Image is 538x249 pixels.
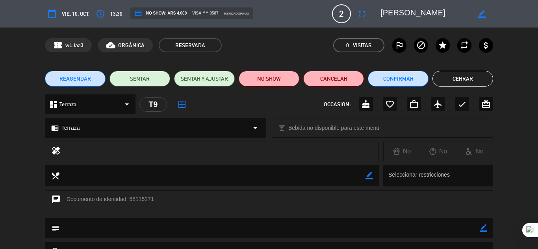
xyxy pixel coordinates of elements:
[65,41,83,50] span: wLJaa3
[62,9,89,18] span: vie. 10, oct.
[416,41,426,50] i: block
[51,124,59,132] i: chrome_reader_mode
[106,41,115,50] i: cloud_done
[409,100,419,109] i: work_outline
[460,41,469,50] i: repeat
[109,71,170,87] button: SENTAR
[250,123,260,133] i: arrow_drop_down
[395,41,404,50] i: outlined_flag
[177,100,187,109] i: border_all
[134,9,142,17] i: credit_card
[118,41,145,50] span: ORGÁNICA
[324,100,351,109] span: OCCASION:
[239,71,299,87] button: NO SHOW
[457,100,467,109] i: check
[134,9,187,17] span: NO SHOW: ARS 4.000
[480,224,487,232] i: border_color
[365,172,373,179] i: border_color
[357,9,367,18] i: fullscreen
[59,75,91,83] span: REAGENDAR
[478,10,486,18] i: border_color
[481,100,491,109] i: card_giftcard
[49,100,58,109] i: dashboard
[303,71,364,87] button: Cancelar
[433,100,443,109] i: airplanemode_active
[438,41,447,50] i: star
[432,71,493,87] button: Cerrar
[45,190,493,210] div: Documento de identidad: 58115271
[456,146,493,157] div: No
[51,195,61,206] i: chat
[61,124,80,133] span: Terraza
[174,71,235,87] button: SENTAR Y AJUSTAR
[53,41,63,50] span: confirmation_number
[481,41,491,50] i: attach_money
[51,171,59,180] i: local_dining
[361,100,371,109] i: cake
[353,41,371,50] em: Visitas
[139,97,167,112] div: T9
[355,7,369,21] button: fullscreen
[288,124,379,133] span: Bebida no disponible para este menú
[93,7,108,21] button: access_time
[346,41,349,50] span: 0
[110,9,122,18] span: 13:30
[385,100,395,109] i: favorite_border
[122,100,132,109] i: arrow_drop_down
[45,71,106,87] button: REAGENDAR
[59,100,76,109] span: Terraza
[332,4,351,23] span: 2
[96,9,105,18] i: access_time
[278,124,286,132] i: local_bar
[420,146,456,157] div: No
[224,11,249,16] span: mercadopago
[47,9,57,18] i: calendar_today
[51,146,61,157] i: healing
[51,224,59,232] i: subject
[368,71,429,87] button: Confirmar
[45,7,59,21] button: calendar_today
[159,38,222,52] span: RESERVADA
[384,146,420,157] div: No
